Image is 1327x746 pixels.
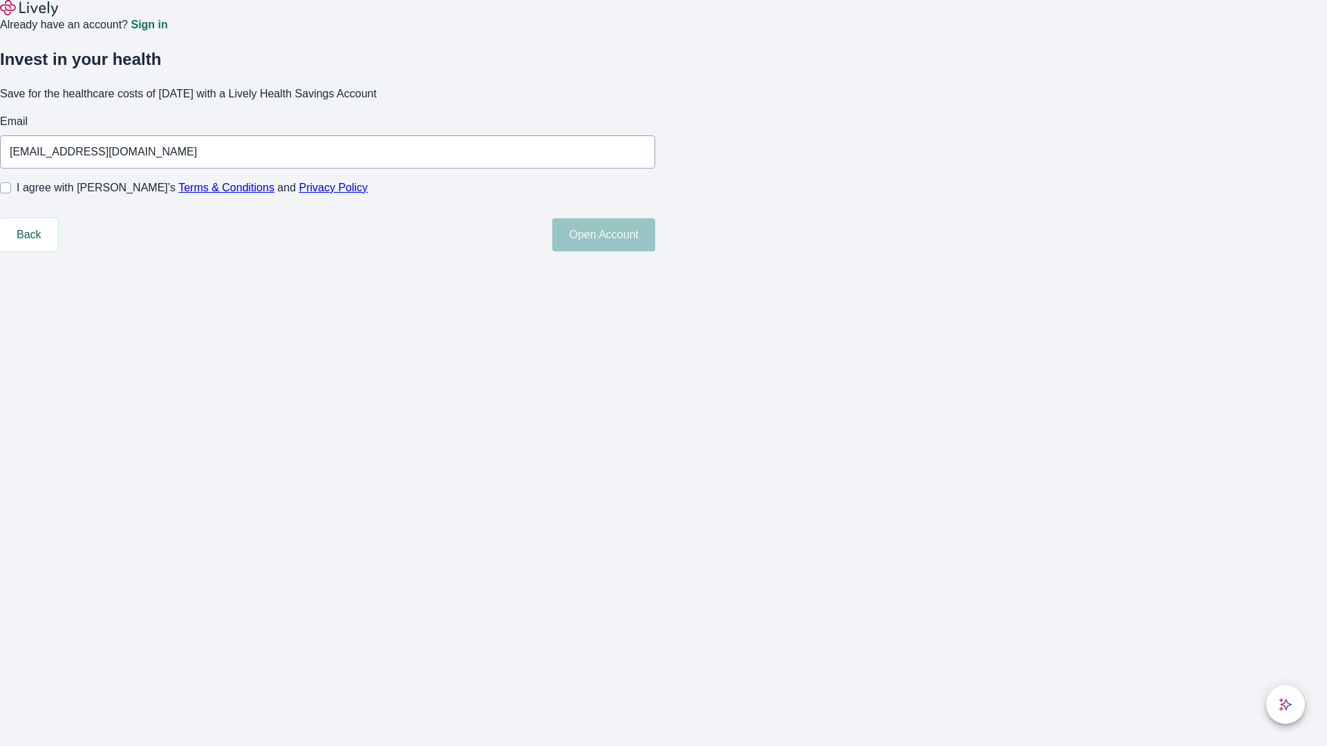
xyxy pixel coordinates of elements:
svg: Lively AI Assistant [1279,698,1292,711]
a: Privacy Policy [299,182,368,193]
a: Terms & Conditions [178,182,274,193]
a: Sign in [131,19,167,30]
span: I agree with [PERSON_NAME]’s and [17,180,368,196]
button: chat [1266,685,1305,724]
